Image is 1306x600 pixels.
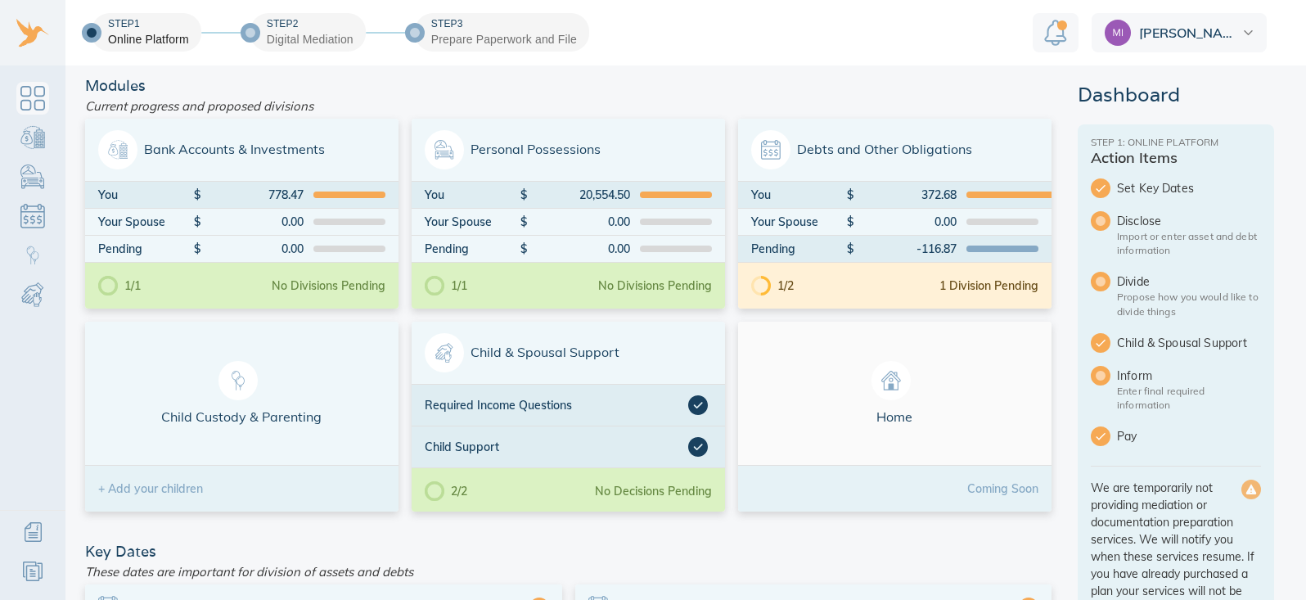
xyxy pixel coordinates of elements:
[431,31,577,47] div: Prepare Paperwork and File
[98,216,194,228] div: Your Spouse
[16,516,49,548] a: Additional Information
[520,189,530,201] div: $
[530,216,630,228] div: 0.00
[425,395,688,415] div: Required Income Questions
[751,243,847,255] div: Pending
[272,280,385,291] div: No Divisions Pending
[595,485,712,497] div: No Decisions Pending
[425,130,712,169] span: Personal Possessions
[1117,229,1261,257] p: Import or enter asset and debt information
[204,243,304,255] div: 0.00
[425,333,712,372] span: Child & Spousal Support
[412,119,725,309] a: Personal PossessionsYou$20,554.50Your Spouse$0.00Pending$0.001/1No Divisions Pending
[1078,85,1274,105] div: Dashboard
[16,278,49,311] a: Child & Spousal Support
[738,322,1052,512] a: HomeComing Soon
[431,17,577,31] div: Step 3
[751,130,1038,169] span: Debts and Other Obligations
[204,189,304,201] div: 778.47
[194,189,204,201] div: $
[267,31,354,47] div: Digital Mediation
[204,216,304,228] div: 0.00
[1117,368,1261,384] span: Inform
[85,322,399,512] a: Child Custody & Parenting+ Add your children
[738,119,1052,309] a: Debts and Other ObligationsYou$372.68Your Spouse$0.00Pending$-116.871/21 Division Pending
[847,243,857,255] div: $
[16,200,49,232] a: Debts & Obligations
[425,216,520,228] div: Your Spouse
[751,189,847,201] div: You
[16,121,49,154] a: Bank Accounts & Investments
[16,160,49,193] a: Personal Possessions
[751,361,1038,426] span: Home
[98,276,141,295] div: 1/1
[425,437,688,457] div: Child Support
[751,276,794,295] div: 1/2
[1091,151,1261,165] div: Action Items
[194,216,204,228] div: $
[1117,213,1261,229] span: Disclose
[16,82,49,115] a: Dashboard
[967,483,1038,494] div: Coming Soon
[939,280,1038,291] div: 1 Division Pending
[79,79,1058,93] div: Modules
[751,216,847,228] div: Your Spouse
[1117,273,1261,290] span: Divide
[857,243,957,255] div: -116.87
[412,322,725,512] a: Child & Spousal SupportRequired Income QuestionsChild Support2/2No Decisions Pending
[1243,30,1254,35] img: dropdown.svg
[857,189,957,201] div: 372.68
[16,239,49,272] a: Child Custody & Parenting
[520,243,530,255] div: $
[1117,180,1261,196] span: Set Key Dates
[847,216,857,228] div: $
[857,216,957,228] div: 0.00
[85,466,399,512] div: + Add your children
[16,555,49,588] a: Resources
[1105,20,1131,46] img: 235fe030b3e2cec80447a6cf73031b5b
[79,559,1058,584] div: These dates are important for division of assets and debts
[530,189,630,201] div: 20,554.50
[194,243,204,255] div: $
[98,189,194,201] div: You
[425,481,467,501] div: 2/2
[85,119,399,309] a: Bank Accounts & InvestmentsYou$778.47Your Spouse$0.00Pending$0.001/1No Divisions Pending
[98,243,194,255] div: Pending
[1117,428,1261,444] span: Pay
[79,544,1058,559] div: Key Dates
[1117,384,1261,412] p: Enter final required information
[79,93,1058,119] div: Current progress and proposed divisions
[1117,290,1261,318] p: Propose how you would like to divide things
[1044,20,1067,46] img: Notification
[1091,138,1261,147] div: Step 1: Online Platform
[98,130,385,169] span: Bank Accounts & Investments
[520,216,530,228] div: $
[98,361,385,426] span: Child Custody & Parenting
[1139,26,1239,39] span: [PERSON_NAME]
[847,189,857,201] div: $
[267,17,354,31] div: Step 2
[530,243,630,255] div: 0.00
[108,17,189,31] div: Step 1
[108,31,189,47] div: Online Platform
[425,276,467,295] div: 1/1
[1117,335,1261,351] span: Child & Spousal Support
[425,243,520,255] div: Pending
[598,280,712,291] div: No Divisions Pending
[425,189,520,201] div: You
